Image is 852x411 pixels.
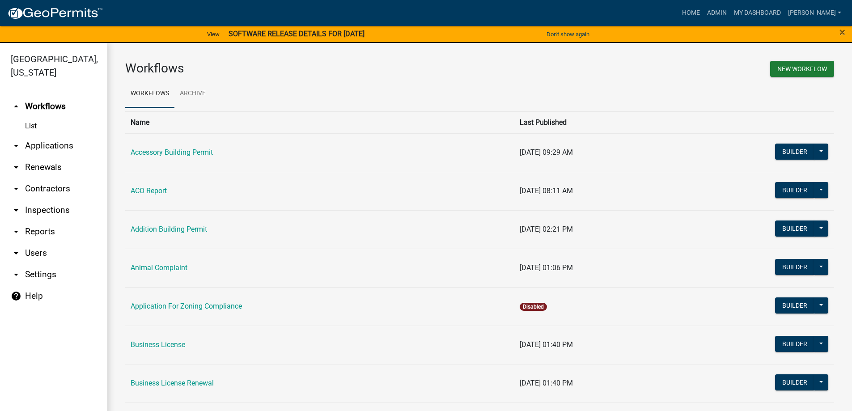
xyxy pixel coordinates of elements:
[839,26,845,38] span: ×
[730,4,784,21] a: My Dashboard
[784,4,845,21] a: [PERSON_NAME]
[839,27,845,38] button: Close
[131,186,167,195] a: ACO Report
[11,162,21,173] i: arrow_drop_down
[11,248,21,258] i: arrow_drop_down
[174,80,211,108] a: Archive
[520,186,573,195] span: [DATE] 08:11 AM
[11,205,21,216] i: arrow_drop_down
[514,111,673,133] th: Last Published
[11,269,21,280] i: arrow_drop_down
[775,374,814,390] button: Builder
[11,226,21,237] i: arrow_drop_down
[520,263,573,272] span: [DATE] 01:06 PM
[131,340,185,349] a: Business License
[520,379,573,387] span: [DATE] 01:40 PM
[125,80,174,108] a: Workflows
[203,27,223,42] a: View
[520,340,573,349] span: [DATE] 01:40 PM
[775,259,814,275] button: Builder
[131,148,213,157] a: Accessory Building Permit
[520,148,573,157] span: [DATE] 09:29 AM
[775,336,814,352] button: Builder
[131,225,207,233] a: Addition Building Permit
[229,30,365,38] strong: SOFTWARE RELEASE DETAILS FOR [DATE]
[775,182,814,198] button: Builder
[125,111,514,133] th: Name
[131,263,187,272] a: Animal Complaint
[520,303,547,311] span: Disabled
[775,297,814,314] button: Builder
[770,61,834,77] button: New Workflow
[775,220,814,237] button: Builder
[125,61,473,76] h3: Workflows
[775,144,814,160] button: Builder
[11,183,21,194] i: arrow_drop_down
[11,101,21,112] i: arrow_drop_up
[543,27,593,42] button: Don't show again
[704,4,730,21] a: Admin
[520,225,573,233] span: [DATE] 02:21 PM
[678,4,704,21] a: Home
[131,379,214,387] a: Business License Renewal
[11,140,21,151] i: arrow_drop_down
[11,291,21,301] i: help
[131,302,242,310] a: Application For Zoning Compliance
